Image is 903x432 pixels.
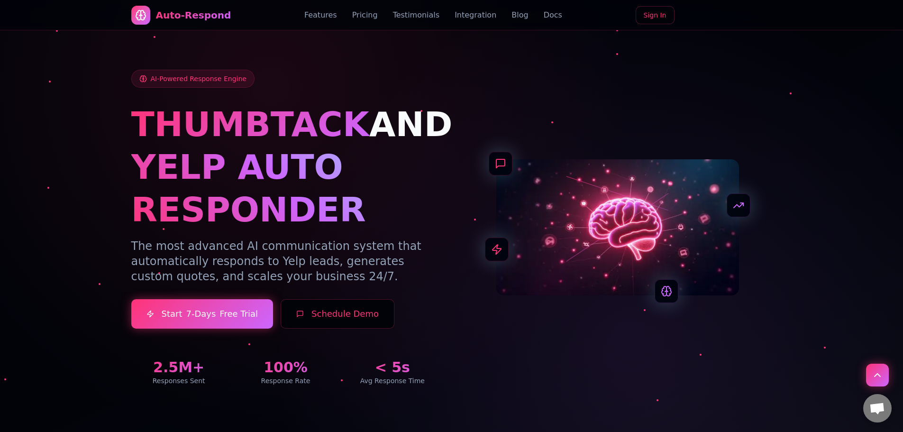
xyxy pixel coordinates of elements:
[304,9,337,21] a: Features
[131,299,274,329] a: Start7-DaysFree Trial
[345,359,440,376] div: < 5s
[131,6,231,25] a: Auto-Respond
[393,9,440,21] a: Testimonials
[131,104,369,144] span: THUMBTACK
[352,9,378,21] a: Pricing
[511,9,528,21] a: Blog
[345,376,440,386] div: Avg Response Time
[496,159,739,296] img: AI Neural Network Brain
[238,376,333,386] div: Response Rate
[677,5,777,26] iframe: Botón de Acceder con Google
[186,307,216,321] span: 7-Days
[455,9,496,21] a: Integration
[156,9,231,22] div: Auto-Respond
[369,104,453,144] span: AND
[131,359,227,376] div: 2.5M+
[131,376,227,386] div: Responses Sent
[866,364,889,386] button: Scroll to top
[863,394,892,423] a: Open chat
[238,359,333,376] div: 100%
[131,239,440,284] p: The most advanced AI communication system that automatically responds to Yelp leads, generates cu...
[544,9,562,21] a: Docs
[131,146,440,231] h1: YELP AUTO RESPONDER
[636,6,675,24] a: Sign In
[151,74,246,83] span: AI-Powered Response Engine
[281,299,394,329] button: Schedule Demo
